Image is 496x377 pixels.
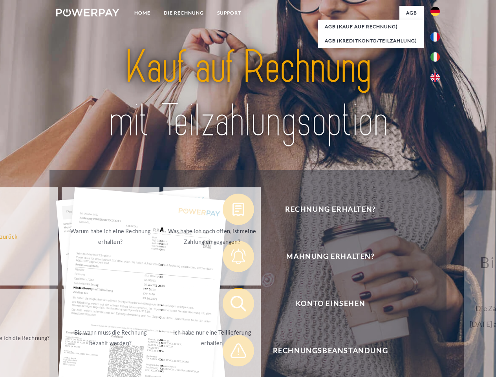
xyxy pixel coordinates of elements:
[223,335,427,366] button: Rechnungsbeanstandung
[318,20,424,34] a: AGB (Kauf auf Rechnung)
[430,7,440,16] img: de
[399,6,424,20] a: agb
[223,288,427,319] button: Konto einsehen
[66,327,155,348] div: Bis wann muss die Rechnung bezahlt werden?
[210,6,248,20] a: SUPPORT
[234,335,426,366] span: Rechnungsbeanstandung
[128,6,157,20] a: Home
[157,6,210,20] a: DIE RECHNUNG
[163,187,261,285] a: Was habe ich noch offen, ist meine Zahlung eingegangen?
[430,52,440,62] img: it
[66,226,155,247] div: Warum habe ich eine Rechnung erhalten?
[168,226,256,247] div: Was habe ich noch offen, ist meine Zahlung eingegangen?
[168,327,256,348] div: Ich habe nur eine Teillieferung erhalten
[234,288,426,319] span: Konto einsehen
[56,9,119,16] img: logo-powerpay-white.svg
[430,32,440,42] img: fr
[318,34,424,48] a: AGB (Kreditkonto/Teilzahlung)
[430,73,440,82] img: en
[75,38,421,150] img: title-powerpay_de.svg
